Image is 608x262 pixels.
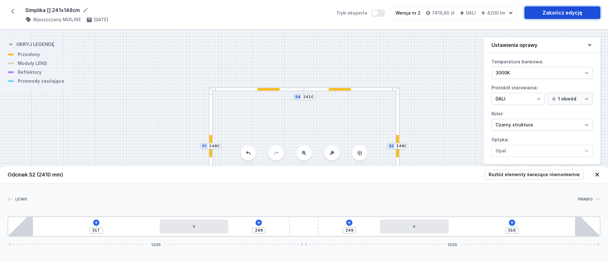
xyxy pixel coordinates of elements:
[491,67,593,79] select: Temperatura barwowa:
[209,144,219,149] input: Wymiar [mm]
[380,220,449,233] div: LED opal module 280mm
[8,171,63,178] h4: Odcinek S2
[548,93,593,105] select: Protokół sterowania:
[489,171,580,178] span: Rozłóż elementy świecące równomiernie
[491,93,545,105] select: Protokół sterowania:
[484,37,600,53] button: Ustawienia oprawy
[336,9,385,17] label: Tryb eksperta
[432,10,454,16] h4: 7419,60 zł
[15,197,27,202] span: Lewo
[93,220,99,226] button: Dodaj element
[524,6,600,19] a: Zakończ edycję
[94,16,108,23] h4: [DATE]
[487,10,505,16] h4: 4200 lm
[16,41,54,48] h4: Ukryj legendę
[344,228,354,233] input: Wymiar [mm]
[254,228,264,233] input: Wymiar [mm]
[445,242,459,246] span: 1205
[25,6,329,14] form: Simplika [] 241x148cm
[491,119,593,131] select: Kolor:
[396,144,406,149] input: Wymiar [mm]
[466,10,476,16] h4: DALI
[303,94,313,99] input: Wymiar [mm]
[160,220,228,233] div: LED opal module 280mm
[346,220,352,226] button: Dodaj element
[33,16,81,23] h4: Wpuszczany MIXLINE
[509,220,515,226] button: Dodaj element
[256,220,262,226] button: Dodaj element
[37,171,63,178] span: (2410 mm)
[390,6,517,20] button: Wersja nr 27419,60 złDALI4200 lm
[484,170,584,179] button: Rozłóż elementy świecące równomiernie
[371,9,385,17] button: Tryb eksperta
[507,228,517,233] input: Wymiar [mm]
[91,228,101,233] input: Wymiar [mm]
[396,10,421,16] div: Wersja nr 2
[491,41,537,49] h4: Ustawienia oprawy
[8,36,54,51] button: Ukryj legendę
[578,197,593,202] span: Prawo
[491,109,593,131] label: Kolor:
[491,57,593,79] label: Temperatura barwowa:
[149,242,163,246] span: 1205
[491,145,593,157] select: Optyka:
[82,7,89,13] button: Edytuj nazwę projektu
[491,135,593,157] label: Optyka:
[491,83,593,105] label: Protokół sterowania:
